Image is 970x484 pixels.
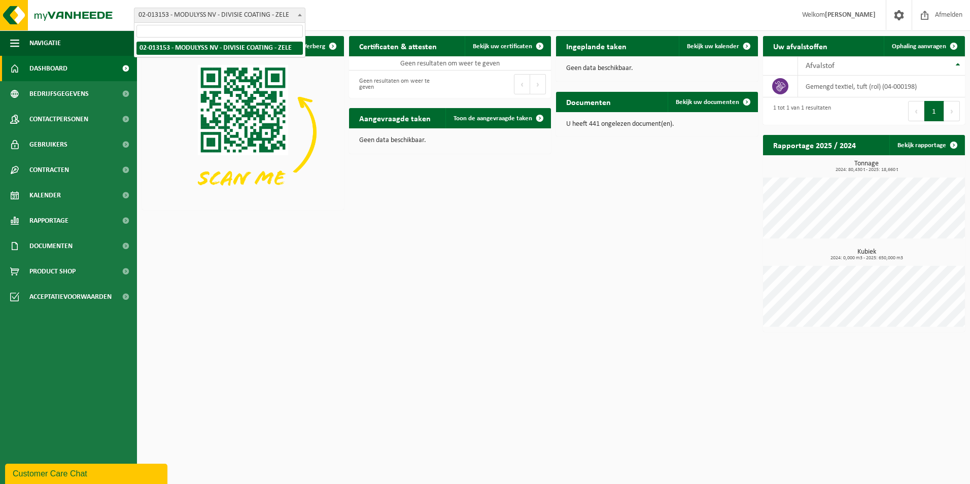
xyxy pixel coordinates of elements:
h2: Certificaten & attesten [349,36,447,56]
a: Toon de aangevraagde taken [445,108,550,128]
span: 02-013153 - MODULYSS NV - DIVISIE COATING - ZELE [134,8,305,22]
td: gemengd textiel, tuft (rol) (04-000198) [798,76,965,97]
span: Contactpersonen [29,107,88,132]
img: Download de VHEPlus App [142,56,344,208]
button: Previous [514,74,530,94]
span: Bedrijfsgegevens [29,81,89,107]
span: Bekijk uw documenten [676,99,739,106]
h2: Rapportage 2025 / 2024 [763,135,866,155]
span: Acceptatievoorwaarden [29,284,112,309]
button: Verberg [295,36,343,56]
a: Ophaling aanvragen [884,36,964,56]
span: Afvalstof [806,62,835,70]
td: Geen resultaten om weer te geven [349,56,551,71]
iframe: chat widget [5,462,169,484]
span: Documenten [29,233,73,259]
div: Geen resultaten om weer te geven [354,73,445,95]
span: 2024: 80,430 t - 2025: 18,660 t [768,167,965,172]
strong: [PERSON_NAME] [825,11,876,19]
span: Verberg [303,43,325,50]
span: Navigatie [29,30,61,56]
p: Geen data beschikbaar. [359,137,541,144]
h2: Uw afvalstoffen [763,36,838,56]
span: 02-013153 - MODULYSS NV - DIVISIE COATING - ZELE [134,8,305,23]
h3: Tonnage [768,160,965,172]
button: Next [530,74,546,94]
h2: Aangevraagde taken [349,108,441,128]
a: Bekijk uw kalender [679,36,757,56]
span: Contracten [29,157,69,183]
button: 1 [924,101,944,121]
button: Next [944,101,960,121]
span: Product Shop [29,259,76,284]
h3: Kubiek [768,249,965,261]
span: Rapportage [29,208,68,233]
li: 02-013153 - MODULYSS NV - DIVISIE COATING - ZELE [136,42,303,55]
span: Ophaling aanvragen [892,43,946,50]
div: 1 tot 1 van 1 resultaten [768,100,831,122]
span: Gebruikers [29,132,67,157]
span: Toon de aangevraagde taken [454,115,532,122]
span: Bekijk uw kalender [687,43,739,50]
span: Bekijk uw certificaten [473,43,532,50]
button: Previous [908,101,924,121]
span: 2024: 0,000 m3 - 2025: 650,000 m3 [768,256,965,261]
a: Bekijk rapportage [889,135,964,155]
h2: Ingeplande taken [556,36,637,56]
span: Kalender [29,183,61,208]
a: Bekijk uw documenten [668,92,757,112]
p: Geen data beschikbaar. [566,65,748,72]
a: Bekijk uw certificaten [465,36,550,56]
h2: Documenten [556,92,621,112]
p: U heeft 441 ongelezen document(en). [566,121,748,128]
span: Dashboard [29,56,67,81]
